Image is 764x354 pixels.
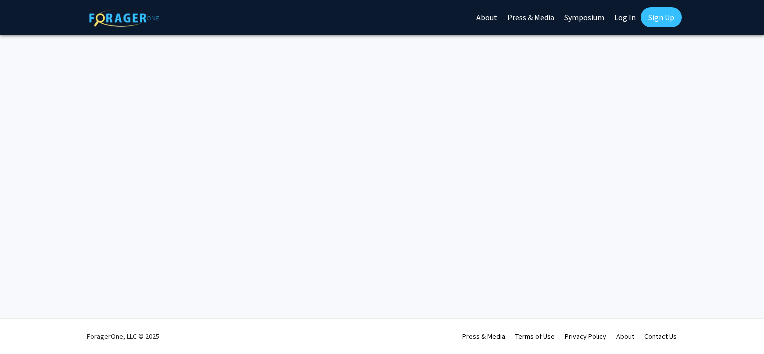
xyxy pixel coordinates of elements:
[616,332,634,341] a: About
[565,332,606,341] a: Privacy Policy
[644,332,677,341] a: Contact Us
[462,332,505,341] a: Press & Media
[641,7,682,27] a: Sign Up
[87,319,159,354] div: ForagerOne, LLC © 2025
[515,332,555,341] a: Terms of Use
[89,9,159,27] img: ForagerOne Logo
